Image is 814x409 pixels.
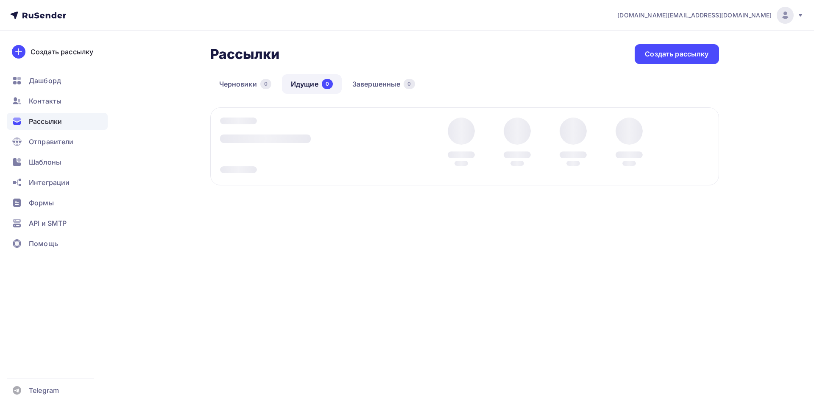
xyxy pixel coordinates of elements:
[210,74,280,94] a: Черновики0
[343,74,424,94] a: Завершенные0
[645,49,708,59] div: Создать рассылку
[29,177,70,188] span: Интеграции
[210,46,280,63] h2: Рассылки
[7,92,108,109] a: Контакты
[7,113,108,130] a: Рассылки
[29,137,74,147] span: Отправители
[404,79,415,89] div: 0
[29,198,54,208] span: Формы
[322,79,333,89] div: 0
[7,154,108,171] a: Шаблоны
[260,79,271,89] div: 0
[29,385,59,395] span: Telegram
[31,47,93,57] div: Создать рассылку
[7,133,108,150] a: Отправители
[29,238,58,249] span: Помощь
[282,74,342,94] a: Идущие0
[29,218,67,228] span: API и SMTP
[7,72,108,89] a: Дашборд
[29,96,61,106] span: Контакты
[29,76,61,86] span: Дашборд
[29,116,62,126] span: Рассылки
[29,157,61,167] span: Шаблоны
[617,11,772,20] span: [DOMAIN_NAME][EMAIL_ADDRESS][DOMAIN_NAME]
[7,194,108,211] a: Формы
[617,7,804,24] a: [DOMAIN_NAME][EMAIL_ADDRESS][DOMAIN_NAME]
